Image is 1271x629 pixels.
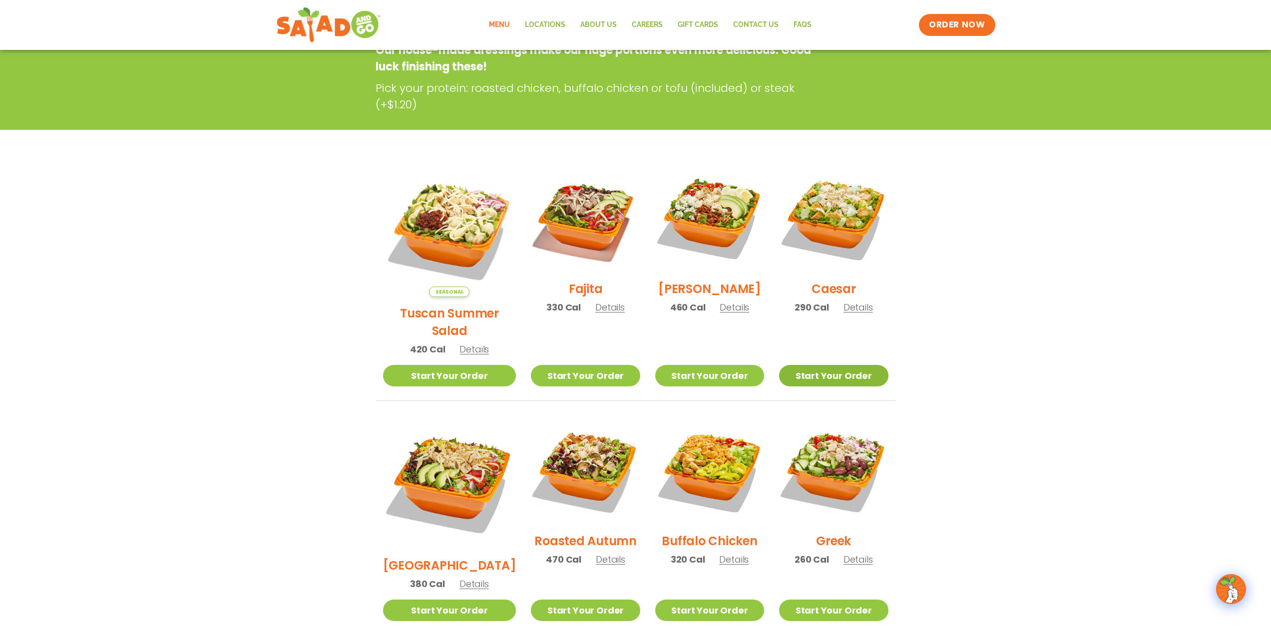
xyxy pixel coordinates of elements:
a: GIFT CARDS [670,13,726,36]
h2: Roasted Autumn [534,532,637,550]
img: Product photo for Cobb Salad [655,164,764,273]
h2: [PERSON_NAME] [658,280,761,298]
span: Seasonal [429,287,469,297]
span: Details [719,553,749,566]
a: Start Your Order [655,600,764,621]
a: Start Your Order [779,600,888,621]
span: 470 Cal [546,553,581,566]
span: Details [844,553,873,566]
span: 320 Cal [671,553,705,566]
img: wpChatIcon [1217,575,1245,603]
span: ORDER NOW [929,19,985,31]
img: new-SAG-logo-768×292 [276,5,382,45]
span: 380 Cal [410,577,445,591]
h2: Fajita [569,280,603,298]
a: ORDER NOW [919,14,995,36]
h2: Greek [816,532,851,550]
span: 460 Cal [670,301,706,314]
img: Product photo for Caesar Salad [779,164,888,273]
img: Product photo for Buffalo Chicken Salad [655,416,764,525]
a: About Us [573,13,624,36]
a: Start Your Order [383,600,516,621]
a: Start Your Order [383,365,516,386]
img: Product photo for BBQ Ranch Salad [383,416,516,549]
p: Pick your protein: roasted chicken, buffalo chicken or tofu (included) or steak (+$1.20) [376,80,820,113]
span: 290 Cal [795,301,829,314]
span: 260 Cal [795,553,829,566]
a: Contact Us [726,13,786,36]
h2: Buffalo Chicken [662,532,757,550]
span: Details [596,553,625,566]
span: Details [595,301,625,314]
a: Locations [517,13,573,36]
a: Start Your Order [531,365,640,386]
p: Our house-made dressings make our huge portions even more delicious. Good luck finishing these! [376,42,816,75]
a: Start Your Order [779,365,888,386]
h2: Caesar [812,280,856,298]
a: Menu [481,13,517,36]
a: Start Your Order [655,365,764,386]
span: Details [459,578,489,590]
span: Details [844,301,873,314]
nav: Menu [481,13,819,36]
img: Product photo for Fajita Salad [531,164,640,273]
span: 420 Cal [410,342,445,356]
a: FAQs [786,13,819,36]
h2: [GEOGRAPHIC_DATA] [383,557,516,574]
span: Details [720,301,749,314]
span: Details [459,343,489,355]
a: Careers [624,13,670,36]
img: Product photo for Greek Salad [779,416,888,525]
span: 330 Cal [546,301,581,314]
h2: Tuscan Summer Salad [383,305,516,339]
a: Start Your Order [531,600,640,621]
img: Product photo for Roasted Autumn Salad [531,416,640,525]
img: Product photo for Tuscan Summer Salad [383,164,516,297]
